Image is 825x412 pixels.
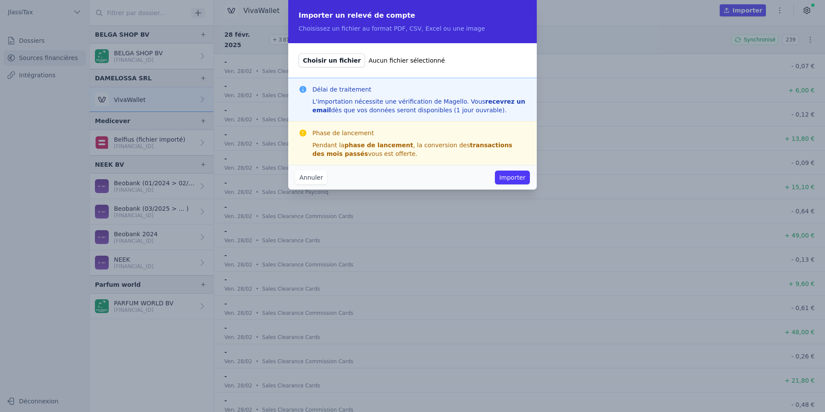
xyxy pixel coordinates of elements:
div: L'importation nécessite une vérification de Magello. Vous dès que vos données seront disponibles ... [312,97,526,114]
span: Aucun fichier sélectionné [368,56,445,65]
p: Choisissez un fichier au format PDF, CSV, Excel ou une image [299,24,526,33]
h3: Délai de traitement [312,85,526,94]
button: Importer [495,171,530,184]
button: Annuler [295,171,327,184]
strong: phase de lancement [344,142,413,149]
span: Choisir un fichier [299,54,365,67]
div: Pendant la , la conversion des vous est offerte. [312,141,526,158]
h2: Importer un relevé de compte [299,10,526,21]
h3: Phase de lancement [312,129,526,137]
